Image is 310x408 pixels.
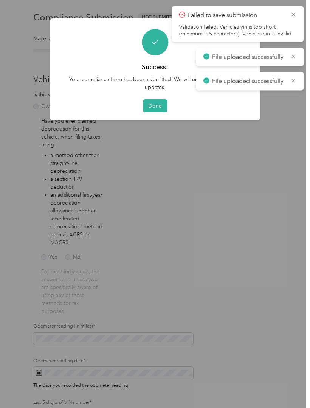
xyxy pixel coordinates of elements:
h3: Success! [142,62,168,72]
li: Validation failed: Vehicles vin is too short (minimum is 5 characters), Vehicles vin is invalid [179,24,296,37]
p: File uploaded successfully [212,77,285,86]
p: Failed to save submission [188,11,285,20]
button: Done [143,99,167,112]
p: Your compliance form has been submitted. We will email you with status updates. [61,75,250,91]
p: File uploaded successfully [212,52,285,62]
iframe: Everlance-gr Chat Button Frame [268,366,310,408]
